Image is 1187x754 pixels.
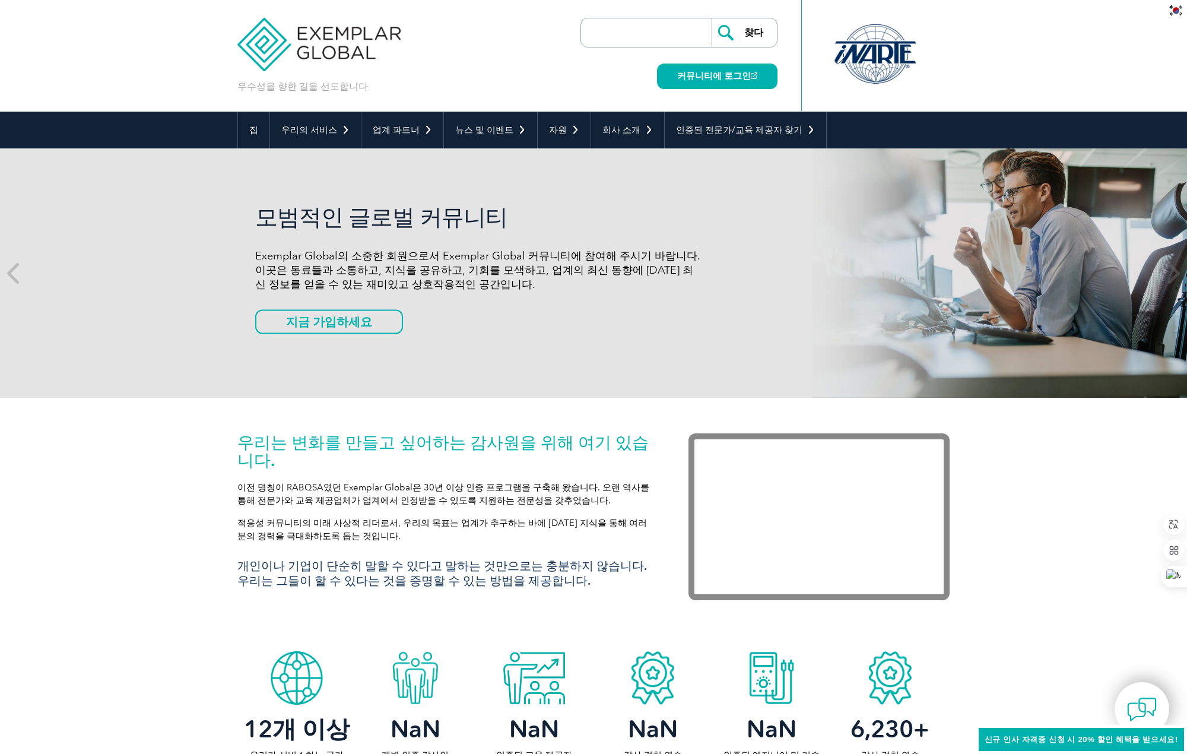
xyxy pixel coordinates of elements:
input: 찾다 [712,18,777,47]
font: 지금 가입하세요 [286,315,372,329]
font: + [913,715,929,743]
img: contact-chat.png [1127,695,1157,724]
font: 집 [249,125,258,135]
font: 모범적인 글로벌 커뮤니티 [255,204,507,231]
a: 인증된 전문가/교육 제공자 찾기 [665,112,826,148]
font: 뉴스 및 이벤트 [455,125,513,135]
a: 뉴스 및 이벤트 [444,112,537,148]
font: 우리의 서비스 [281,125,337,135]
a: 지금 가입하세요 [255,310,403,334]
span: 6,230 [850,715,913,743]
span: NaN [747,715,796,743]
span: NaN [628,715,678,743]
font: 개인이나 기업이 단순히 말할 수 있다고 말하는 것만으로는 충분하지 않습니다. [237,559,647,573]
span: NaN [509,715,559,743]
font: 커뮤니티에 로그인 [677,71,751,81]
font: 이전 명칭이 RABQSA였던 Exemplar Global은 30년 이상 인증 프로그램을 구축해 왔습니다. 오랜 역사를 통해 전문가와 교육 제공업체가 업계에서 인정받을 수 있도... [237,482,649,506]
font: 회사 소개 [602,125,640,135]
a: 커뮤니티에 로그인 [657,64,777,89]
a: 우리의 서비스 [270,112,361,148]
font: 업계 파트너 [373,125,420,135]
iframe: Exemplar Global: 변화를 만들기 위한 협력 [688,433,950,600]
font: 우리는 변화를 만들고 싶어하는 감사원을 위해 여기 있습니다. [237,432,649,470]
a: 회사 소개 [591,112,664,148]
span: 12 [244,715,272,743]
a: 집 [238,112,269,148]
a: 자원 [538,112,591,148]
img: open_square.png [751,72,757,79]
font: 인증된 전문가/교육 제공자 찾기 [676,125,802,135]
span: NaN [391,715,440,743]
font: 개 이상 [272,715,350,743]
font: Exemplar Global의 소중한 회원으로서 Exemplar Global 커뮤니티에 참여해 주시기 바랍니다. 이곳은 동료들과 소통하고, 지식을 공유하고, 기회를 모색하고,... [255,249,700,291]
img: ko [1169,5,1183,16]
font: 자원 [549,125,567,135]
a: 업계 파트너 [361,112,443,148]
font: 적응성 커뮤니티의 미래 사상적 리더로서, 우리의 목표는 업계가 추구하는 바에 [DATE] 지식을 통해 여러분의 경력을 극대화하도록 돕는 것입니다. [237,518,647,541]
font: 우리는 그들이 할 수 있다는 것을 증명할 수 있는 방법을 제공합니다. [237,574,591,588]
font: 우수성을 향한 길을 선도합니다 [237,81,368,92]
font: 신규 인사 자격증 신청 시 20% 할인 혜택을 받으세요! [985,735,1178,744]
